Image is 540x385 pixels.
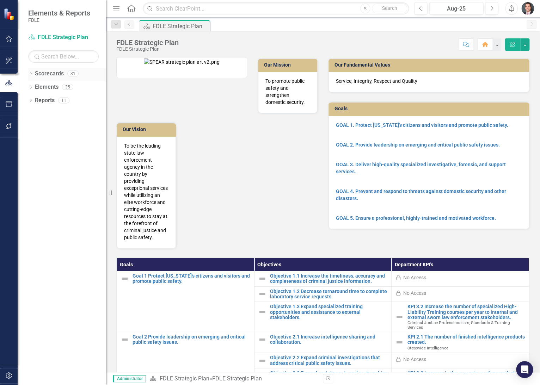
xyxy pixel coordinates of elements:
td: Double-Click to Edit Right Click for Context Menu [254,302,392,332]
a: Goal 1 Protect [US_STATE]'s citizens and visitors and promote public safety. [133,273,251,284]
td: Double-Click to Edit Right Click for Context Menu [392,332,529,353]
td: Double-Click to Edit Right Click for Context Menu [117,271,254,332]
td: Double-Click to Edit Right Click for Context Menu [254,286,392,302]
a: FDLE Strategic Plan [159,375,209,382]
img: Not Defined [258,335,266,344]
h3: Our Mission [264,62,314,68]
div: FDLE Strategic Plan [116,39,179,46]
span: Criminal Justice Professionalism, Standards & Training Services [407,320,510,330]
div: » [149,375,318,383]
td: Double-Click to Edit Right Click for Context Menu [254,332,392,353]
a: Reports [35,97,55,105]
input: Search ClearPoint... [143,2,409,15]
img: Not Defined [258,274,266,283]
a: Goal 2 Provide leadership on emerging and critical public safety issues. [133,334,251,345]
div: FDLE Strategic Plan [212,375,262,382]
button: Search [372,4,407,13]
img: Not Defined [121,274,129,283]
td: Double-Click to Edit Right Click for Context Menu [254,353,392,368]
a: Objective 2.1 Increase intelligence sharing and collaboration. [270,334,388,345]
img: Will Grissom [521,2,534,15]
img: Not Defined [395,338,404,347]
a: Scorecards [35,70,64,78]
span: Search [382,5,397,11]
img: ClearPoint Strategy [4,8,16,20]
h3: Our Vision [123,127,172,132]
div: No Access [403,356,426,363]
div: Open Intercom Messenger [516,361,533,378]
h3: Goals [335,106,526,111]
button: Aug-25 [429,2,483,15]
a: Objective 1.2 Decrease turnaround time to complete laboratory service requests. [270,289,388,300]
p: To be the leading state law enforcement agency in the country by providing exceptional services w... [124,142,168,241]
small: FDLE [28,17,90,23]
td: Double-Click to Edit Right Click for Context Menu [392,302,529,332]
div: FDLE Strategic Plan [116,46,179,52]
img: Not Defined [395,313,404,321]
input: Search Below... [28,50,99,63]
span: Administrator [113,375,146,382]
div: No Access [403,290,426,297]
a: GOAL 5. Ensure a professional, highly-trained and motivated workforce. [336,215,496,221]
div: 35 [62,84,73,90]
a: GOAL 1. Protect [US_STATE]'s citizens and visitors and promote public safety. [336,122,508,128]
img: Not Defined [258,356,266,365]
a: Objective 1.1 Increase the timeliness, accuracy and completeness of criminal justice information. [270,273,388,284]
div: Aug-25 [432,5,481,13]
a: KPI 2.1 The number of finished intelligence products created. [407,334,525,345]
p: To promote public safety and strengthen domestic security. [265,77,310,106]
div: 11 [58,97,69,103]
img: SPEAR strategic plan art v2.png [144,58,219,66]
a: FDLE Strategic Plan [28,33,99,42]
p: Service, Integrity, Respect and Quality [336,77,522,85]
div: 31 [67,71,79,77]
div: No Access [403,274,426,281]
a: GOAL 4. Prevent and respond to threats against domestic security and other disasters. [336,188,506,201]
h3: Our Fundamental Values [335,62,526,68]
a: Objective 1.3 Expand specialized training opportunities and assistance to external stakeholders. [270,304,388,320]
div: FDLE Strategic Plan [153,22,208,31]
a: Objective 2.2 Expand criminal investigations that address critical public safety issues. [270,355,388,366]
td: Double-Click to Edit Right Click for Context Menu [254,271,392,286]
a: GOAL 2. Provide leadership on emerging and critical public safety issues. [336,142,500,148]
img: Not Defined [258,290,266,298]
a: KPI 3.2 Increase the number of specialized High-Liability Training courses per year to internal a... [407,304,525,320]
span: Statewide Intelligence [407,346,448,350]
a: GOAL 3. Deliver high-quality specialized investigative, forensic, and support services. [336,162,506,174]
img: Not Defined [121,335,129,344]
span: Elements & Reports [28,9,90,17]
a: Elements [35,83,59,91]
img: Not Defined [258,308,266,316]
